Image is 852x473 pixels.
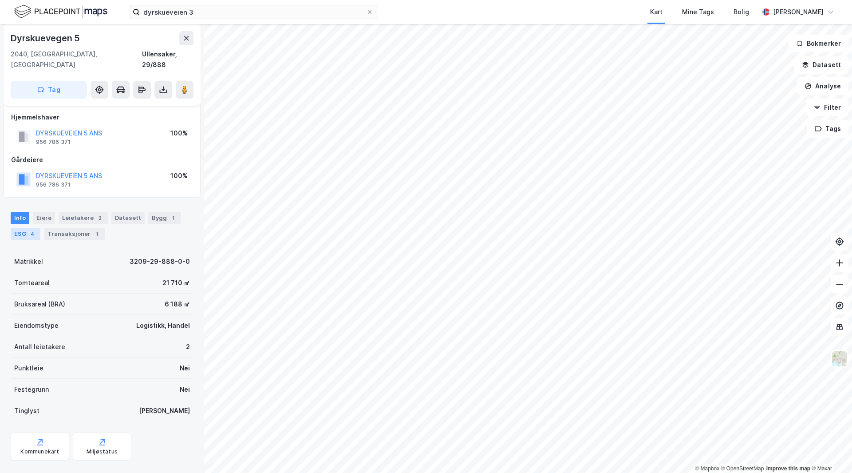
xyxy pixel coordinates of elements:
[11,228,40,240] div: ESG
[14,405,39,416] div: Tinglyst
[794,56,848,74] button: Datasett
[808,430,852,473] iframe: Chat Widget
[139,405,190,416] div: [PERSON_NAME]
[11,81,87,99] button: Tag
[11,31,82,45] div: Dyrskuevegen 5
[142,49,193,70] div: Ullensaker, 29/888
[721,465,764,472] a: OpenStreetMap
[162,278,190,288] div: 21 710 ㎡
[808,430,852,473] div: Kontrollprogram for chat
[11,212,29,224] div: Info
[734,7,749,17] div: Bolig
[14,299,65,310] div: Bruksareal (BRA)
[789,35,848,52] button: Bokmerker
[169,214,177,223] div: 1
[797,77,848,95] button: Analyse
[14,278,50,288] div: Tomteareal
[20,448,59,455] div: Kommunekart
[695,465,719,472] a: Mapbox
[806,99,848,116] button: Filter
[28,230,37,238] div: 4
[130,256,190,267] div: 3209-29-888-0-0
[14,342,65,352] div: Antall leietakere
[14,363,43,374] div: Punktleie
[136,320,190,331] div: Logistikk, Handel
[807,120,848,138] button: Tags
[180,384,190,395] div: Nei
[682,7,714,17] div: Mine Tags
[36,181,71,188] div: 956 786 371
[165,299,190,310] div: 6 188 ㎡
[59,212,108,224] div: Leietakere
[14,4,107,20] img: logo.f888ab2527a4732fd821a326f86c7f29.svg
[14,256,43,267] div: Matrikkel
[773,7,824,17] div: [PERSON_NAME]
[180,363,190,374] div: Nei
[148,212,181,224] div: Bygg
[33,212,55,224] div: Eiere
[11,49,142,70] div: 2040, [GEOGRAPHIC_DATA], [GEOGRAPHIC_DATA]
[11,155,193,165] div: Gårdeiere
[95,214,104,223] div: 2
[36,139,71,146] div: 956 786 371
[766,465,810,472] a: Improve this map
[87,448,118,455] div: Miljøstatus
[831,350,848,367] img: Z
[186,342,190,352] div: 2
[11,112,193,123] div: Hjemmelshaver
[650,7,663,17] div: Kart
[14,320,59,331] div: Eiendomstype
[170,171,188,181] div: 100%
[111,212,145,224] div: Datasett
[140,5,366,19] input: Søk på adresse, matrikkel, gårdeiere, leietakere eller personer
[44,228,105,240] div: Transaksjoner
[92,230,101,238] div: 1
[14,384,49,395] div: Festegrunn
[170,128,188,139] div: 100%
